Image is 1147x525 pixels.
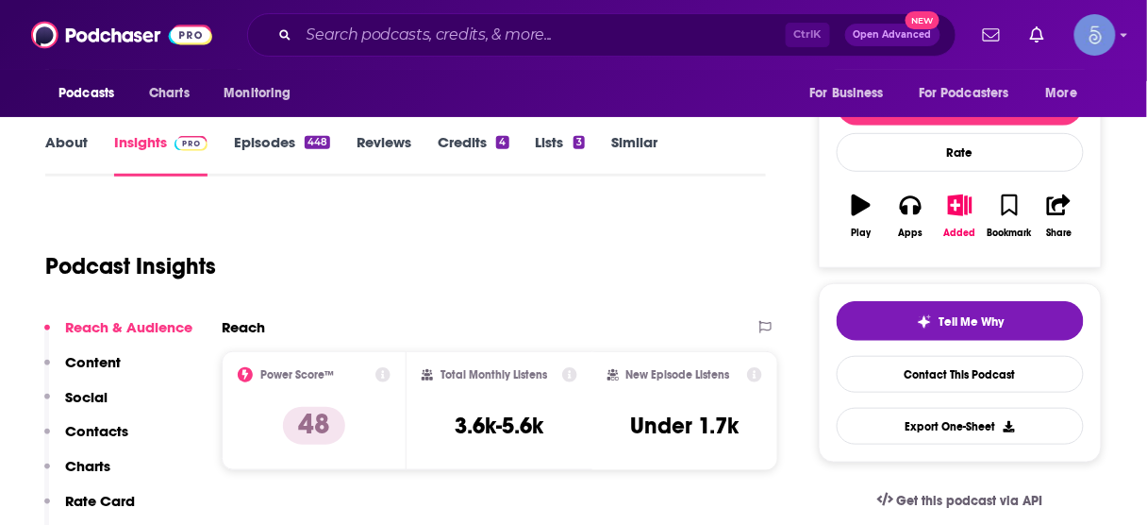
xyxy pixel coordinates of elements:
div: 3 [573,136,585,149]
a: Get this podcast via API [862,478,1058,524]
div: 4 [496,136,508,149]
button: open menu [906,76,1037,111]
button: open menu [45,76,139,111]
button: Social [44,388,108,423]
div: Search podcasts, credits, & more... [247,13,956,57]
span: Tell Me Why [939,314,1005,330]
img: tell me why sparkle [917,314,932,330]
button: Contacts [44,422,128,457]
h2: Reach [222,318,265,336]
button: open menu [1033,76,1102,111]
p: Social [65,388,108,406]
button: Show profile menu [1074,14,1116,56]
span: Monitoring [224,80,291,107]
div: Play [852,228,872,239]
span: Podcasts [58,80,114,107]
button: Added [936,182,985,250]
img: User Profile [1074,14,1116,56]
button: Open AdvancedNew [845,24,940,46]
button: Play [837,182,886,250]
a: InsightsPodchaser Pro [114,133,208,177]
button: Bookmark [985,182,1034,250]
a: Reviews [357,133,411,177]
a: Credits4 [438,133,508,177]
input: Search podcasts, credits, & more... [299,20,786,50]
h2: Power Score™ [260,368,334,381]
button: Share [1035,182,1084,250]
p: Charts [65,457,110,475]
img: Podchaser - Follow, Share and Rate Podcasts [31,17,212,53]
p: 48 [283,407,345,445]
div: Share [1046,228,1072,239]
span: Logged in as Spiral5-G1 [1074,14,1116,56]
a: About [45,133,88,177]
a: Show notifications dropdown [975,19,1007,51]
a: Lists3 [536,133,585,177]
p: Contacts [65,422,128,440]
h2: Total Monthly Listens [441,368,547,381]
p: Content [65,353,121,371]
h2: New Episode Listens [626,368,730,381]
button: tell me why sparkleTell Me Why [837,301,1084,341]
div: Bookmark [988,228,1032,239]
div: Added [944,228,976,239]
p: Reach & Audience [65,318,192,336]
a: Charts [137,76,201,111]
button: Apps [886,182,935,250]
p: Rate Card [65,492,135,510]
button: Export One-Sheet [837,408,1084,445]
a: Episodes448 [234,133,330,177]
button: Charts [44,457,110,492]
span: Ctrl K [786,23,830,47]
span: Get this podcast via API [897,493,1043,509]
h1: Podcast Insights [45,252,216,280]
h3: Under 1.7k [631,412,740,440]
span: More [1046,80,1078,107]
h3: 3.6k-5.6k [456,412,544,440]
a: Show notifications dropdown [1022,19,1052,51]
div: 448 [305,136,330,149]
div: Apps [899,228,923,239]
span: For Podcasters [919,80,1009,107]
span: Charts [149,80,190,107]
button: Reach & Audience [44,318,192,353]
div: Rate [837,133,1084,172]
span: For Business [809,80,884,107]
span: Open Advanced [854,30,932,40]
img: Podchaser Pro [175,136,208,151]
button: open menu [796,76,907,111]
button: open menu [210,76,315,111]
a: Contact This Podcast [837,356,1084,393]
a: Similar [611,133,657,177]
button: Content [44,353,121,388]
span: New [906,11,939,29]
